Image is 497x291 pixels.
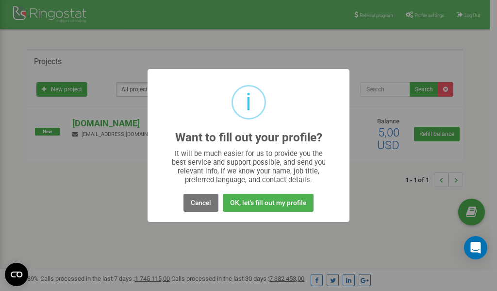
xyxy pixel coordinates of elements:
button: OK, let's fill out my profile [223,194,314,212]
div: i [246,86,251,118]
button: Open CMP widget [5,263,28,286]
h2: Want to fill out your profile? [175,131,322,144]
div: Open Intercom Messenger [464,236,487,259]
button: Cancel [183,194,218,212]
div: It will be much easier for us to provide you the best service and support possible, and send you ... [167,149,331,184]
